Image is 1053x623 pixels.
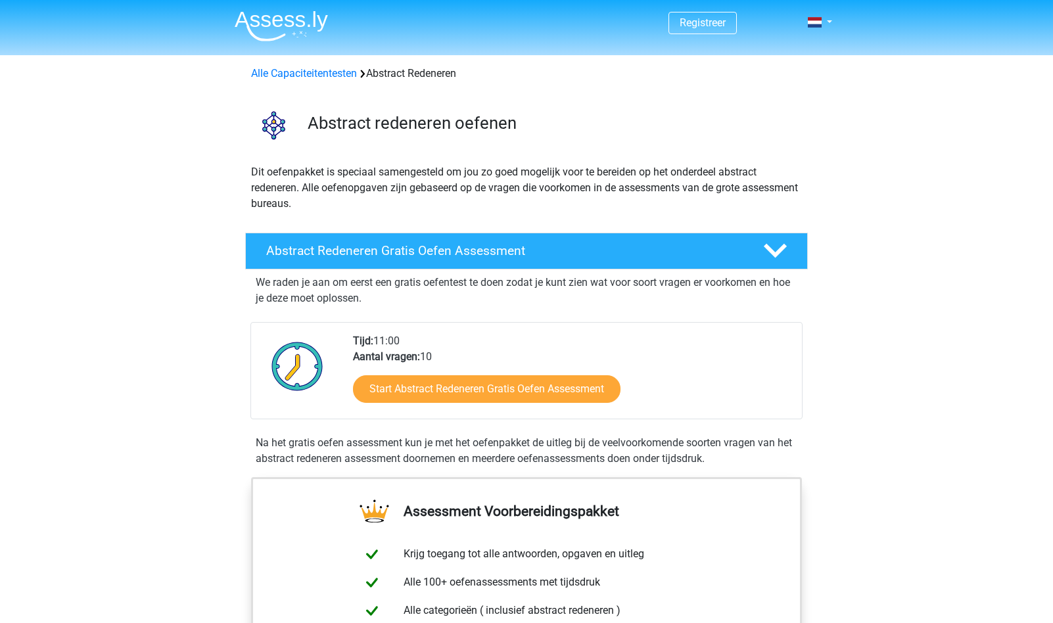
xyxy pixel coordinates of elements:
p: Dit oefenpakket is speciaal samengesteld om jou zo goed mogelijk voor te bereiden op het onderdee... [251,164,802,212]
h4: Abstract Redeneren Gratis Oefen Assessment [266,243,742,258]
div: Abstract Redeneren [246,66,807,81]
img: Klok [264,333,331,399]
a: Registreer [680,16,726,29]
b: Aantal vragen: [353,350,420,363]
img: Assessly [235,11,328,41]
a: Alle Capaciteitentesten [251,67,357,80]
h3: Abstract redeneren oefenen [308,113,797,133]
div: 11:00 10 [343,333,801,419]
b: Tijd: [353,335,373,347]
p: We raden je aan om eerst een gratis oefentest te doen zodat je kunt zien wat voor soort vragen er... [256,275,797,306]
a: Abstract Redeneren Gratis Oefen Assessment [240,233,813,269]
div: Na het gratis oefen assessment kun je met het oefenpakket de uitleg bij de veelvoorkomende soorte... [250,435,803,467]
img: abstract redeneren [246,97,302,153]
a: Start Abstract Redeneren Gratis Oefen Assessment [353,375,620,403]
